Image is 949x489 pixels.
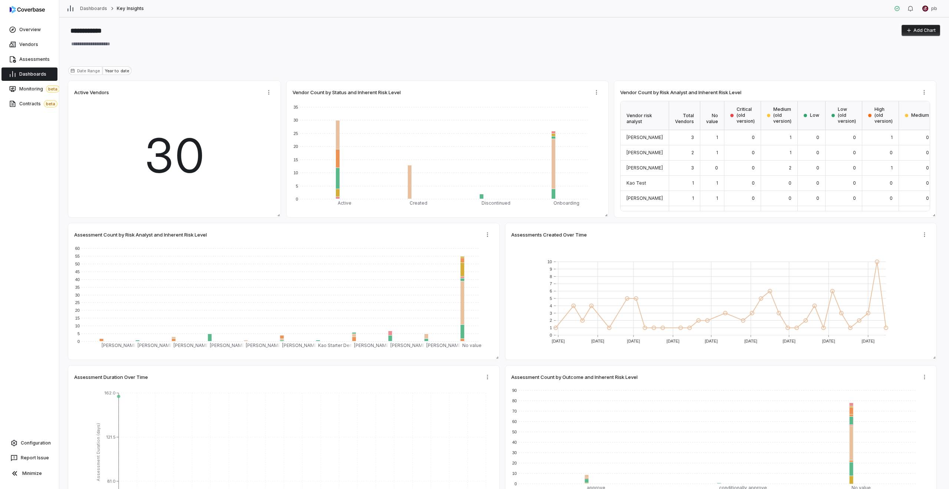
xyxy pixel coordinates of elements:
[816,135,819,140] span: 0
[890,180,893,186] span: 0
[816,150,819,155] span: 0
[700,101,724,130] div: No value
[512,388,517,393] text: 90
[44,100,57,108] span: beta
[627,339,640,343] text: [DATE]
[667,339,679,343] text: [DATE]
[482,229,493,240] button: More actions
[550,274,552,279] text: 8
[1,53,57,66] a: Assessments
[752,211,755,216] span: 0
[626,180,646,186] span: Kao Test
[853,135,856,140] span: 0
[10,6,45,13] img: logo-D7KZi-bG.svg
[19,100,57,108] span: Contracts
[512,440,517,445] text: 40
[46,85,60,93] span: beta
[716,135,718,140] span: 1
[926,195,929,201] span: 0
[70,69,75,73] svg: Date range for report
[853,195,856,201] span: 0
[512,399,517,403] text: 80
[737,106,755,124] span: Critical (old version)
[75,316,80,320] text: 15
[548,260,552,264] text: 10
[790,150,791,155] span: 1
[19,85,60,93] span: Monitoring
[926,165,929,171] span: 0
[626,195,663,201] span: [PERSON_NAME]
[788,211,791,216] span: 0
[296,184,298,188] text: 5
[862,339,875,343] text: [DATE]
[19,27,41,33] span: Overview
[692,195,694,201] span: 1
[294,158,298,162] text: 15
[621,101,669,130] div: Vendor risk analyst
[911,112,929,118] span: Medium
[891,135,893,140] span: 1
[853,180,856,186] span: 0
[891,165,893,171] span: 1
[74,374,148,380] span: Assessment Duration Over Time
[74,89,109,96] span: Active Vendors
[512,419,517,424] text: 60
[691,135,694,140] span: 3
[3,466,56,481] button: Minimize
[117,6,143,11] span: Key Insights
[752,165,755,171] span: 0
[68,66,102,75] div: Date Range
[816,165,819,171] span: 0
[919,371,930,383] button: More actions
[788,195,791,201] span: 0
[105,390,116,396] tspan: 162.0
[692,180,694,186] span: 1
[1,97,57,110] a: Contractsbeta
[294,171,298,175] text: 10
[919,229,930,240] button: More actions
[77,331,80,336] text: 5
[752,180,755,186] span: 0
[144,120,205,191] span: 30
[552,339,565,343] text: [DATE]
[626,211,663,216] span: [PERSON_NAME]
[294,118,298,122] text: 30
[591,339,604,343] text: [DATE]
[294,131,298,136] text: 25
[550,333,552,337] text: 0
[68,66,132,75] button: Date range for reportDate RangeYear to date
[931,6,937,11] span: pb
[918,3,942,14] button: pb undefined avatarpb
[19,42,38,47] span: Vendors
[107,479,116,484] tspan: 81.0
[620,89,741,96] span: Vendor Count by Risk Analyst and Inherent Risk Level
[550,318,552,323] text: 2
[1,67,57,81] a: Dashboards
[292,89,401,96] span: Vendor Count by Status and Inherent Risk Level
[75,293,80,297] text: 30
[511,374,638,380] span: Assessment Count by Outcome and Inherent Risk Level
[512,471,517,476] text: 10
[1,82,57,96] a: Monitoringbeta
[926,150,929,155] span: 0
[75,300,80,305] text: 25
[21,455,49,461] span: Report Issue
[822,339,835,343] text: [DATE]
[716,195,718,201] span: 1
[816,195,819,201] span: 0
[22,470,42,476] span: Minimize
[550,296,552,301] text: 5
[482,371,493,383] button: More actions
[591,87,602,98] button: More actions
[550,304,552,308] text: 4
[19,56,50,62] span: Assessments
[752,135,755,140] span: 0
[515,482,517,486] text: 0
[75,270,80,274] text: 45
[80,6,107,11] a: Dashboards
[512,409,517,413] text: 70
[810,112,819,118] span: Low
[75,308,80,313] text: 20
[926,180,929,186] span: 0
[3,436,56,450] a: Configuration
